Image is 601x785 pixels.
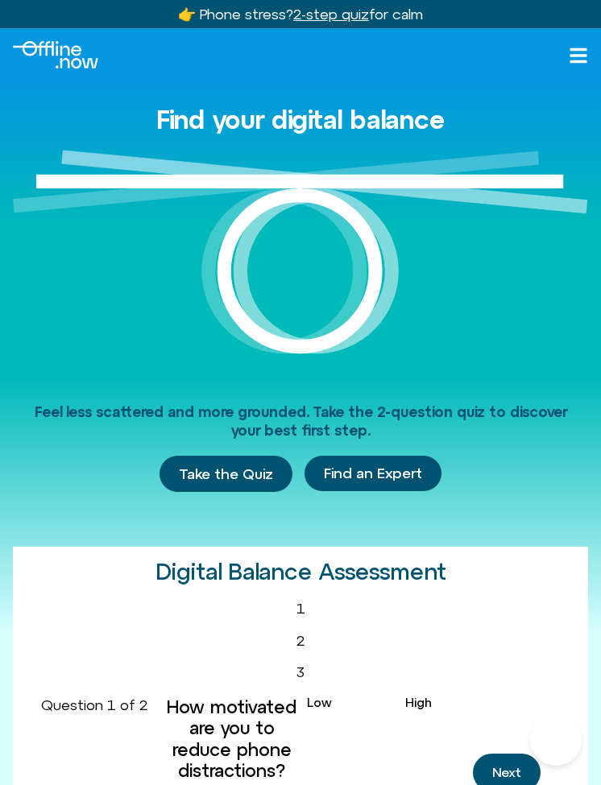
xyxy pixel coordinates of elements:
u: 2-step quiz [293,6,369,23]
a: Take the Quiz [160,456,292,493]
span: High [405,696,432,709]
span: Low [307,696,332,709]
div: Find an Expert [305,456,441,493]
div: 2 [26,633,575,649]
h2: Digital Balance Assessment [155,560,446,585]
div: Logo [13,41,98,68]
div: 3 [26,664,575,680]
span: Take the Quiz [179,465,273,483]
span: Find an Expert [324,465,422,481]
h1: Find your digital balance [156,105,445,134]
a: 👉 Phone stress?2-step quizfor calm [178,6,423,23]
a: Find an Expert [305,456,441,491]
label: How motivated are you to reduce phone distractions? [164,696,301,782]
span: Feel less scattered and more grounded. Take the 2-question quiz to discover your best first step. [35,403,567,439]
div: 1 [26,601,575,617]
iframe: Botpress [530,714,582,766]
a: Open menu [569,46,588,65]
img: Offline.Now logo in white. Text of the words offline.now with a line going through the "O" [13,41,98,68]
img: Graphic of a white circle with a white line balancing on top to represent balance. [13,150,588,378]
